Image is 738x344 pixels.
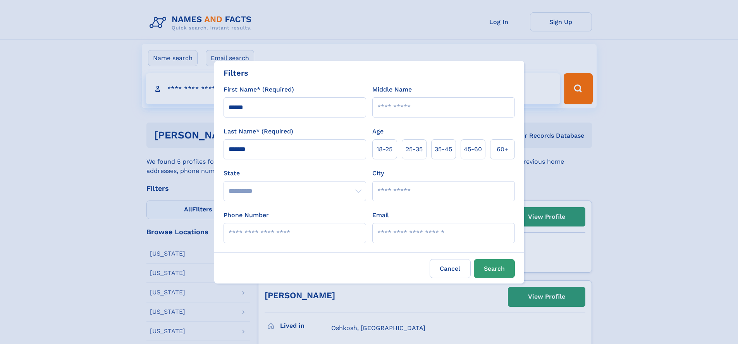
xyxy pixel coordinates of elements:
label: Age [372,127,384,136]
button: Search [474,259,515,278]
label: Last Name* (Required) [224,127,293,136]
div: Filters [224,67,248,79]
label: Middle Name [372,85,412,94]
span: 25‑35 [406,145,423,154]
span: 35‑45 [435,145,452,154]
span: 60+ [497,145,508,154]
label: State [224,169,366,178]
label: Cancel [430,259,471,278]
label: Email [372,211,389,220]
span: 18‑25 [377,145,392,154]
label: City [372,169,384,178]
label: First Name* (Required) [224,85,294,94]
span: 45‑60 [464,145,482,154]
label: Phone Number [224,211,269,220]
